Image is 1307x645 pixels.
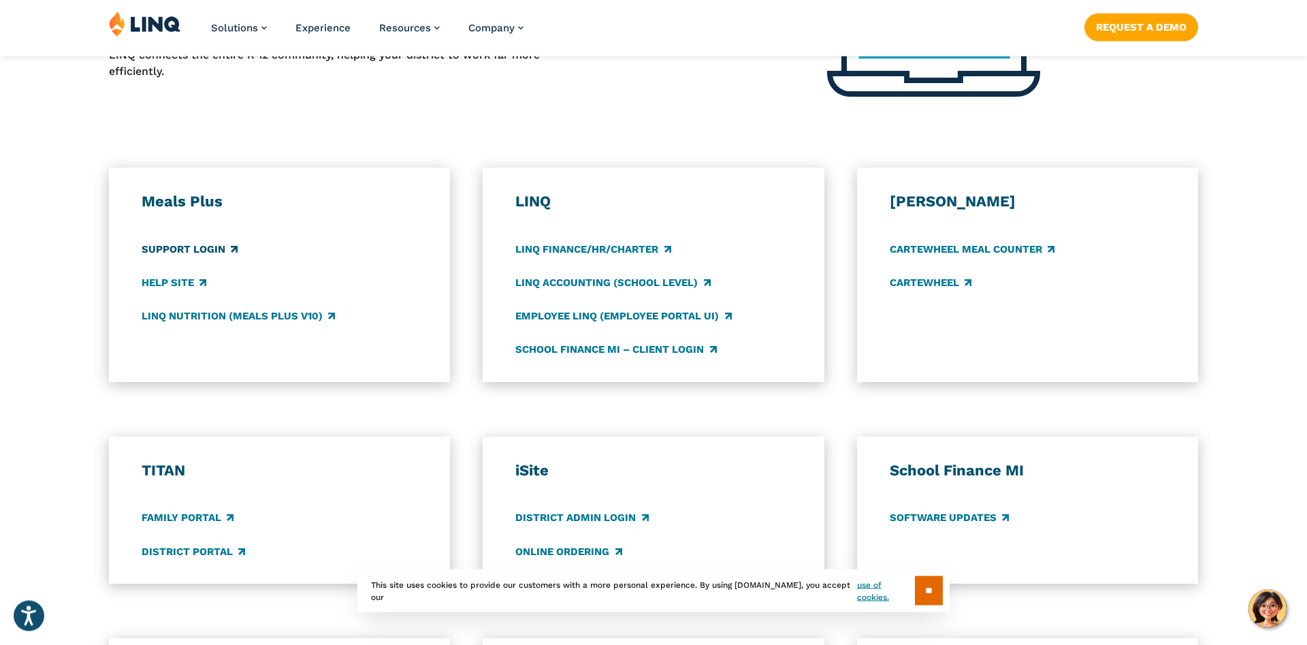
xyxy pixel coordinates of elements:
[142,275,206,290] a: Help Site
[142,544,245,559] a: District Portal
[1084,14,1198,41] a: Request a Demo
[142,309,335,324] a: LINQ Nutrition (Meals Plus v10)
[379,22,440,34] a: Resources
[515,192,791,211] h3: LINQ
[890,511,1009,526] a: Software Updates
[890,192,1165,211] h3: [PERSON_NAME]
[357,569,950,612] div: This site uses cookies to provide our customers with a more personal experience. By using [DOMAIN...
[142,192,417,211] h3: Meals Plus
[890,275,971,290] a: CARTEWHEEL
[515,544,622,559] a: Online Ordering
[857,579,915,603] a: use of cookies.
[211,22,258,34] span: Solutions
[295,22,351,34] a: Experience
[109,47,544,80] p: LINQ connects the entire K‑12 community, helping your district to work far more efficiently.
[515,275,710,290] a: LINQ Accounting (school level)
[211,11,523,56] nav: Primary Navigation
[890,461,1165,480] h3: School Finance MI
[1084,11,1198,41] nav: Button Navigation
[515,461,791,480] h3: iSite
[515,242,671,257] a: LINQ Finance/HR/Charter
[1248,590,1287,628] button: Hello, have a question? Let’s chat.
[142,461,417,480] h3: TITAN
[142,511,233,526] a: Family Portal
[468,22,523,34] a: Company
[109,11,181,37] img: LINQ | K‑12 Software
[468,22,515,34] span: Company
[890,242,1054,257] a: CARTEWHEEL Meal Counter
[515,511,648,526] a: District Admin Login
[379,22,431,34] span: Resources
[142,242,238,257] a: Support Login
[211,22,267,34] a: Solutions
[515,342,716,357] a: School Finance MI – Client Login
[515,309,731,324] a: Employee LINQ (Employee Portal UI)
